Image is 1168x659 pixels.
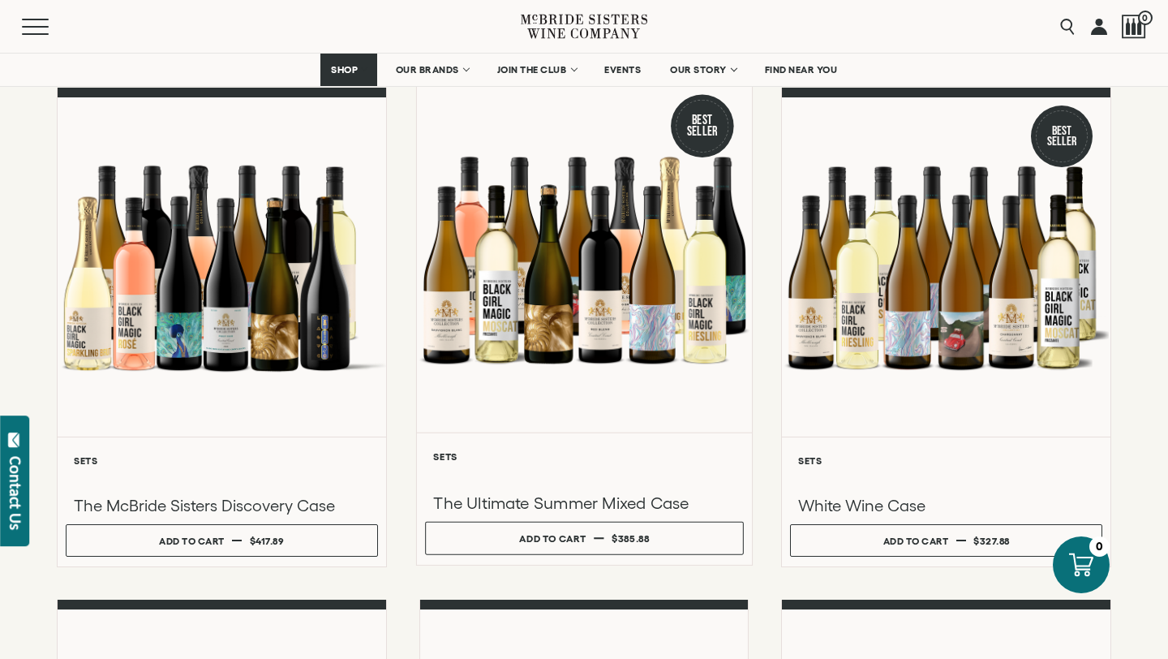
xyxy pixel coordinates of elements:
[781,88,1111,567] a: Best Seller White Wine Case Sets White Wine Case Add to cart $327.88
[433,451,735,462] h6: Sets
[604,64,641,75] span: EVENTS
[159,529,225,553] div: Add to cart
[416,76,753,566] a: Best Seller The Ultimate Summer Mixed Case Sets The Ultimate Summer Mixed Case Add to cart $385.88
[519,527,586,551] div: Add to cart
[594,54,651,86] a: EVENTS
[883,529,949,553] div: Add to cart
[331,64,359,75] span: SHOP
[7,456,24,530] div: Contact Us
[765,64,838,75] span: FIND NEAR YOU
[798,455,1094,466] h6: Sets
[1089,536,1110,557] div: 0
[74,495,370,516] h3: The McBride Sisters Discovery Case
[385,54,479,86] a: OUR BRANDS
[798,495,1094,516] h3: White Wine Case
[1138,11,1153,25] span: 0
[612,533,649,544] span: $385.88
[425,522,743,555] button: Add to cart $385.88
[754,54,848,86] a: FIND NEAR YOU
[250,536,285,546] span: $417.89
[487,54,586,86] a: JOIN THE CLUB
[396,64,459,75] span: OUR BRANDS
[497,64,567,75] span: JOIN THE CLUB
[659,54,746,86] a: OUR STORY
[57,88,387,567] a: McBride Sisters Full Set Sets The McBride Sisters Discovery Case Add to cart $417.89
[22,19,80,35] button: Mobile Menu Trigger
[973,536,1010,546] span: $327.88
[790,524,1102,557] button: Add to cart $327.88
[66,524,378,557] button: Add to cart $417.89
[670,64,727,75] span: OUR STORY
[74,455,370,466] h6: Sets
[320,54,377,86] a: SHOP
[433,492,735,514] h3: The Ultimate Summer Mixed Case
